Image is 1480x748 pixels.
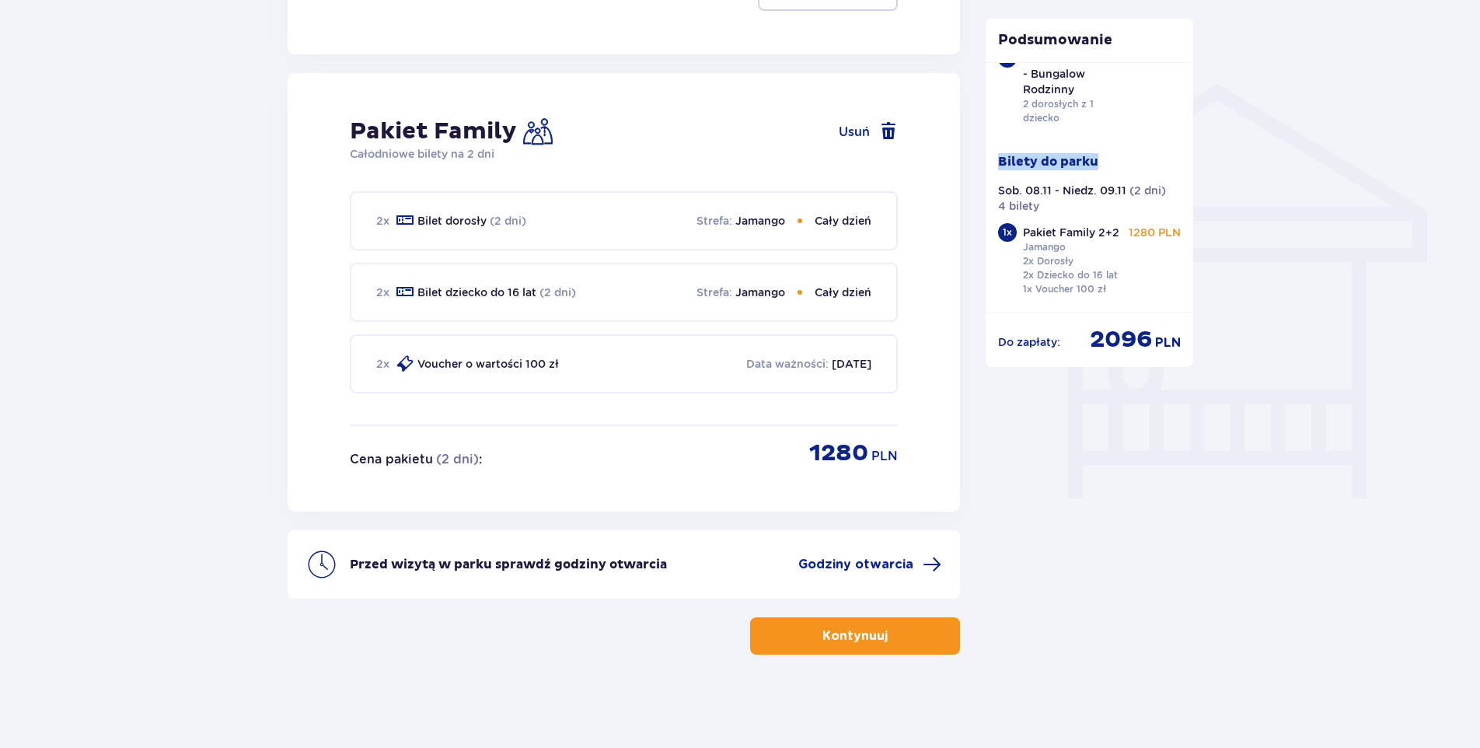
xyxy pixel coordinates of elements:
[523,117,553,146] img: Family Icon
[809,439,868,468] p: 1280
[1023,240,1066,254] p: Jamango
[986,31,1194,50] p: Podsumowanie
[832,356,871,372] p: [DATE]
[376,213,389,229] p: 2 x
[350,146,898,162] p: Całodniowe bilety na 2 dni
[822,627,888,645] p: Kontynuuj
[417,213,487,229] p: Bilet dorosły
[539,285,576,300] p: (2 dni)
[376,285,389,300] p: 2 x
[417,356,559,372] p: Voucher o wartości 100 zł
[798,556,913,573] span: Godziny otwarcia
[798,555,941,574] a: Godziny otwarcia
[376,356,389,372] p: 2 x
[998,334,1060,350] p: Do zapłaty :
[350,117,517,146] h2: Pakiet Family
[1023,51,1130,97] p: Oferta bezzwrotna - Bungalow Rodzinny
[417,285,536,300] p: Bilet dziecko do 16 lat
[490,213,526,229] p: (2 dni)
[1023,254,1118,296] p: 2x Dorosły 2x Dziecko do 16 lat 1x Voucher 100 zł
[1155,334,1181,351] span: PLN
[1090,325,1152,355] span: 2096
[839,122,898,141] button: Usuń
[436,451,479,468] p: ( 2 dni )
[998,223,1017,242] div: 1 x
[696,285,732,300] p: Strefa :
[815,213,871,229] p: Cały dzień
[1129,225,1181,240] p: 1280 PLN
[1129,183,1166,198] p: ( 2 dni )
[1023,97,1130,125] p: 2 dorosłych z 1 dziecko
[815,285,871,300] p: Cały dzień
[998,198,1039,214] p: 4 bilety
[479,451,482,468] p: :
[735,285,785,300] p: Jamango
[350,556,667,573] p: Przed wizytą w parku sprawdź godziny otwarcia
[871,448,898,465] p: PLN
[350,451,433,468] p: Cena pakietu
[998,183,1126,198] p: Sob. 08.11 - Niedz. 09.11
[746,356,829,372] p: Data ważności :
[696,213,732,229] p: Strefa :
[735,213,785,229] p: Jamango
[750,617,960,655] button: Kontynuuj
[1023,225,1119,240] p: Pakiet Family 2+2
[998,153,1098,170] p: Bilety do parku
